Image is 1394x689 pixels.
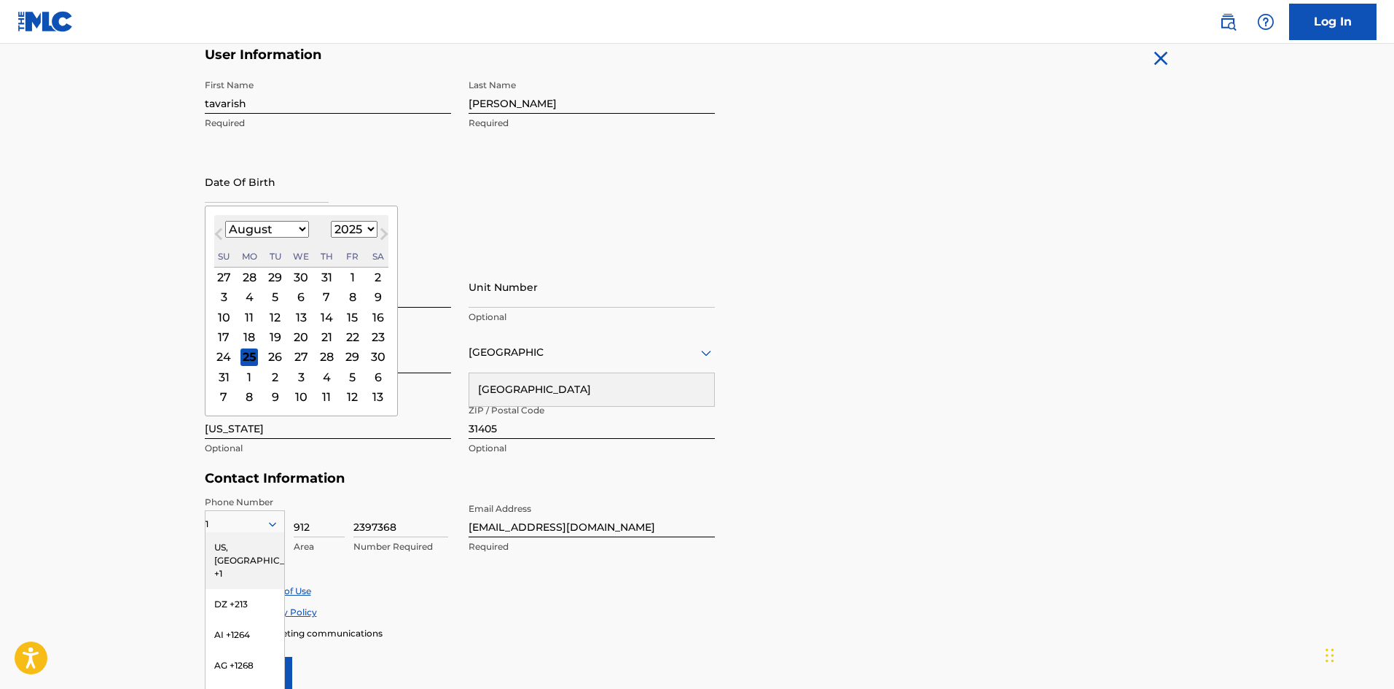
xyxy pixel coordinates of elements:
[240,349,258,366] div: Choose Monday, August 25th, 2025
[267,248,284,265] div: Tuesday
[318,289,335,306] div: Choose Thursday, August 7th, 2025
[240,268,258,286] div: Choose Monday, July 28th, 2025
[240,289,258,306] div: Choose Monday, August 4th, 2025
[292,349,310,366] div: Choose Wednesday, August 27th, 2025
[17,11,74,32] img: MLC Logo
[469,311,715,324] p: Optional
[255,607,317,618] a: Privacy Policy
[215,308,232,326] div: Choose Sunday, August 10th, 2025
[344,388,361,405] div: Choose Friday, September 12th, 2025
[215,328,232,346] div: Choose Sunday, August 17th, 2025
[469,117,715,130] p: Required
[469,442,715,455] p: Optional
[369,308,387,326] div: Choose Saturday, August 16th, 2025
[221,628,383,639] span: Enroll in marketing communications
[1213,7,1242,36] a: Public Search
[215,349,232,366] div: Choose Sunday, August 24th, 2025
[205,250,1190,267] h5: Personal Address
[369,328,387,346] div: Choose Saturday, August 23rd, 2025
[240,388,258,405] div: Choose Monday, September 8th, 2025
[205,206,398,417] div: Choose Date
[469,373,714,406] div: [GEOGRAPHIC_DATA]
[344,248,361,265] div: Friday
[207,225,230,249] button: Previous Month
[1321,619,1394,689] iframe: Chat Widget
[215,388,232,405] div: Choose Sunday, September 7th, 2025
[215,248,232,265] div: Sunday
[369,368,387,386] div: Choose Saturday, September 6th, 2025
[205,620,284,650] div: AI +1264
[240,248,258,265] div: Monday
[267,268,284,286] div: Choose Tuesday, July 29th, 2025
[469,540,715,553] p: Required
[318,248,335,265] div: Thursday
[344,289,361,306] div: Choose Friday, August 8th, 2025
[214,268,388,407] div: Month August, 2025
[344,349,361,366] div: Choose Friday, August 29th, 2025
[240,328,258,346] div: Choose Monday, August 18th, 2025
[1219,13,1237,31] img: search
[292,328,310,346] div: Choose Wednesday, August 20th, 2025
[205,589,284,620] div: DZ +213
[292,289,310,306] div: Choose Wednesday, August 6th, 2025
[344,268,361,286] div: Choose Friday, August 1st, 2025
[294,540,345,553] p: Area
[292,368,310,386] div: Choose Wednesday, September 3rd, 2025
[215,268,232,286] div: Choose Sunday, July 27th, 2025
[369,248,387,265] div: Saturday
[255,585,311,596] a: Terms of Use
[240,368,258,386] div: Choose Monday, September 1st, 2025
[292,248,310,265] div: Wednesday
[344,308,361,326] div: Choose Friday, August 15th, 2025
[205,117,451,130] p: Required
[1326,634,1334,677] div: Drag
[205,532,284,589] div: US, [GEOGRAPHIC_DATA] +1
[318,308,335,326] div: Choose Thursday, August 14th, 2025
[369,289,387,306] div: Choose Saturday, August 9th, 2025
[267,289,284,306] div: Choose Tuesday, August 5th, 2025
[318,328,335,346] div: Choose Thursday, August 21st, 2025
[1289,4,1377,40] a: Log In
[267,328,284,346] div: Choose Tuesday, August 19th, 2025
[292,308,310,326] div: Choose Wednesday, August 13th, 2025
[267,308,284,326] div: Choose Tuesday, August 12th, 2025
[267,388,284,405] div: Choose Tuesday, September 9th, 2025
[205,47,715,63] h5: User Information
[318,268,335,286] div: Choose Thursday, July 31st, 2025
[1149,47,1172,70] img: close
[292,388,310,405] div: Choose Wednesday, September 10th, 2025
[205,470,715,487] h5: Contact Information
[353,540,448,553] p: Number Required
[205,442,451,455] p: Optional
[240,308,258,326] div: Choose Monday, August 11th, 2025
[344,328,361,346] div: Choose Friday, August 22nd, 2025
[1257,13,1274,31] img: help
[369,268,387,286] div: Choose Saturday, August 2nd, 2025
[344,368,361,386] div: Choose Friday, September 5th, 2025
[205,650,284,681] div: AG +1268
[267,349,284,366] div: Choose Tuesday, August 26th, 2025
[318,368,335,386] div: Choose Thursday, September 4th, 2025
[1251,7,1280,36] div: Help
[292,268,310,286] div: Choose Wednesday, July 30th, 2025
[372,225,396,249] button: Next Month
[215,289,232,306] div: Choose Sunday, August 3rd, 2025
[318,388,335,405] div: Choose Thursday, September 11th, 2025
[369,388,387,405] div: Choose Saturday, September 13th, 2025
[318,349,335,366] div: Choose Thursday, August 28th, 2025
[267,368,284,386] div: Choose Tuesday, September 2nd, 2025
[215,368,232,386] div: Choose Sunday, August 31st, 2025
[369,349,387,366] div: Choose Saturday, August 30th, 2025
